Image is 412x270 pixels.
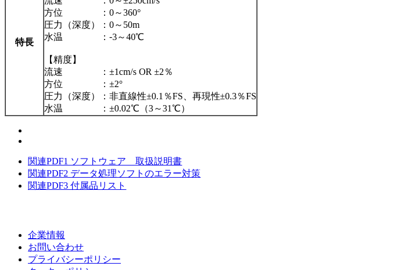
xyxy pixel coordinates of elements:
[28,156,182,166] a: 関連PDF1 ソフトウェア＿取扱説明書
[28,168,200,178] a: 関連PDF2 データ処理ソフトのエラー対策
[28,230,65,240] a: 企業情報
[28,254,121,264] a: プライバシーポリシー
[28,181,126,190] a: 関連PDF3 付属品リスト
[28,242,84,252] a: お問い合わせ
